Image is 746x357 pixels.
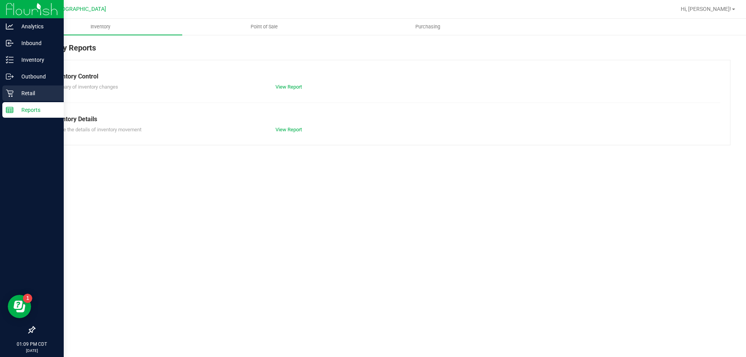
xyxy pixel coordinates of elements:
[50,72,715,81] div: Inventory Control
[346,19,509,35] a: Purchasing
[6,73,14,80] inline-svg: Outbound
[14,38,60,48] p: Inbound
[275,127,302,132] a: View Report
[6,89,14,97] inline-svg: Retail
[3,341,60,348] p: 01:09 PM CDT
[6,39,14,47] inline-svg: Inbound
[50,84,118,90] span: Summary of inventory changes
[53,6,106,12] span: [GEOGRAPHIC_DATA]
[34,42,730,60] div: Inventory Reports
[405,23,451,30] span: Purchasing
[240,23,288,30] span: Point of Sale
[681,6,731,12] span: Hi, [PERSON_NAME]!
[182,19,346,35] a: Point of Sale
[6,106,14,114] inline-svg: Reports
[14,72,60,81] p: Outbound
[6,23,14,30] inline-svg: Analytics
[50,127,141,132] span: Explore the details of inventory movement
[14,22,60,31] p: Analytics
[19,19,182,35] a: Inventory
[50,115,715,124] div: Inventory Details
[14,89,60,98] p: Retail
[14,55,60,64] p: Inventory
[80,23,121,30] span: Inventory
[14,105,60,115] p: Reports
[8,295,31,318] iframe: Resource center
[23,294,32,303] iframe: Resource center unread badge
[3,348,60,354] p: [DATE]
[6,56,14,64] inline-svg: Inventory
[275,84,302,90] a: View Report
